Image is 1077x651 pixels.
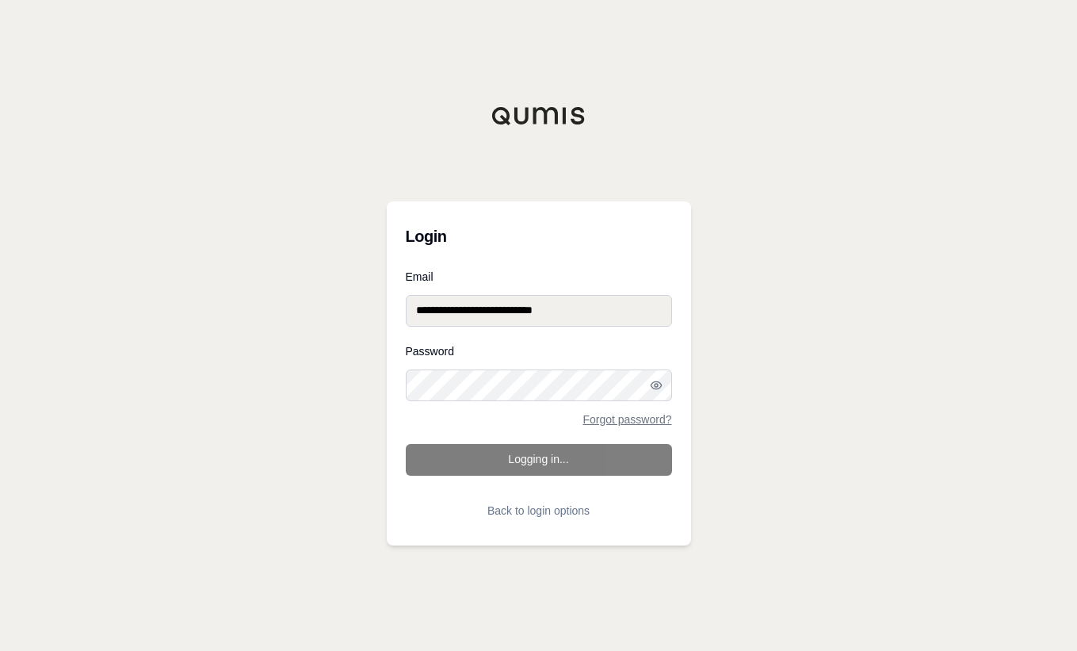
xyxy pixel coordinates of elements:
img: Qumis [491,106,586,125]
button: Back to login options [406,495,672,527]
label: Email [406,271,672,282]
a: Forgot password? [582,414,671,425]
h3: Login [406,220,672,252]
label: Password [406,346,672,357]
